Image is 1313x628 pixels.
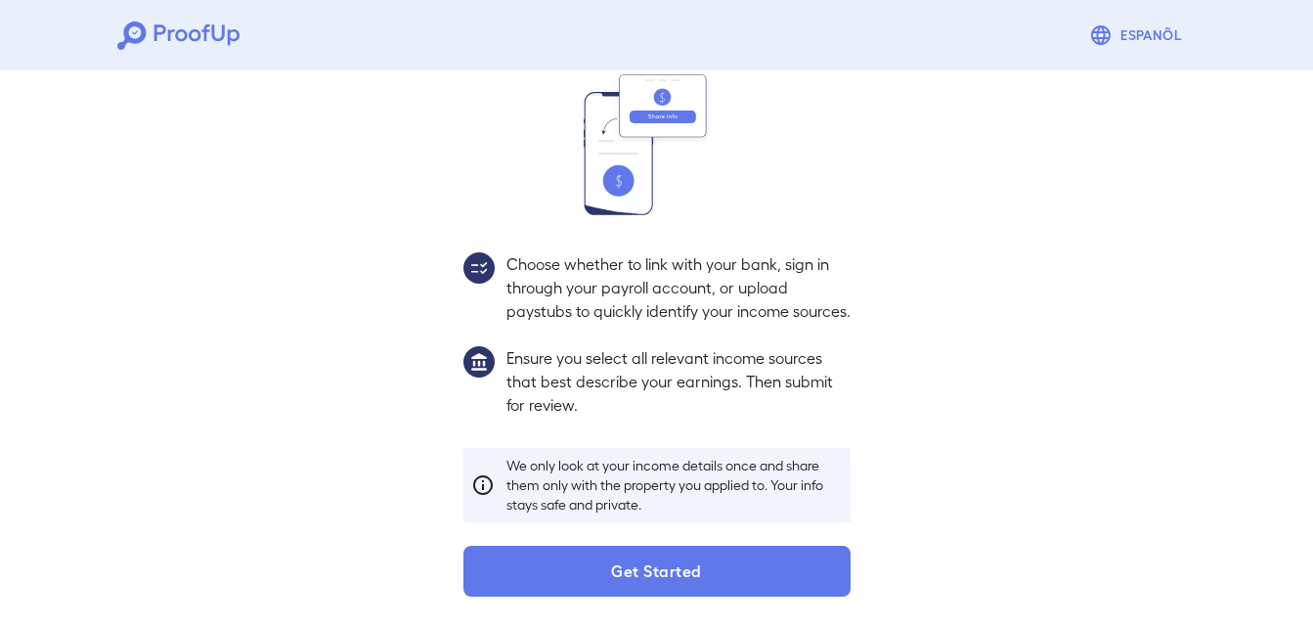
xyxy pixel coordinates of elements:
button: Espanõl [1081,16,1196,55]
p: Choose whether to link with your bank, sign in through your payroll account, or upload paystubs t... [506,252,851,323]
img: group1.svg [463,346,495,378]
button: Get Started [463,546,851,597]
p: We only look at your income details once and share them only with the property you applied to. Yo... [506,456,843,515]
img: group2.svg [463,252,495,284]
img: transfer_money.svg [584,74,730,215]
p: Ensure you select all relevant income sources that best describe your earnings. Then submit for r... [506,346,851,417]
